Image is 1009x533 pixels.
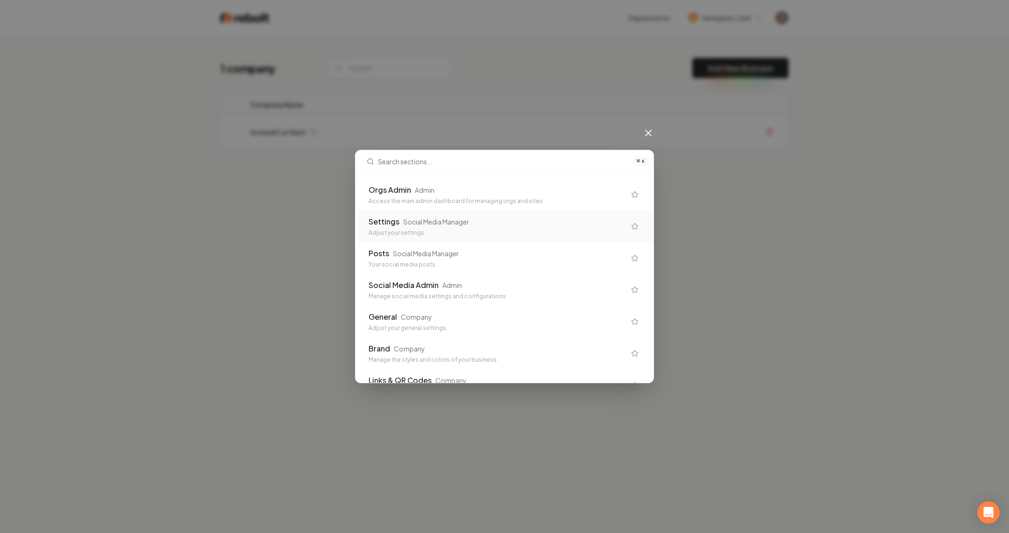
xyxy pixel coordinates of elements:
div: Adjust your general settings. [369,324,625,332]
input: Search sections... [378,150,628,173]
div: Access the main admin dashboard for managing orgs and sites [369,197,625,205]
div: Brand [369,343,390,354]
div: Social Media Manager [403,217,469,226]
div: Social Media Admin [369,280,439,291]
div: Company [401,312,432,322]
div: Settings [369,216,399,227]
div: Open Intercom Messenger [977,501,1000,524]
div: Admin [415,185,434,195]
div: General [369,311,397,323]
div: Social Media Manager [393,249,459,258]
div: Orgs Admin [369,184,411,196]
div: Manage the styles and colors of your business. [369,356,625,364]
div: Manage social media settings and configurations [369,293,625,300]
div: Your social media posts. [369,261,625,268]
div: Company [394,344,425,353]
div: Links & QR Codes [369,375,432,386]
div: Posts [369,248,389,259]
div: Admin [442,281,462,290]
div: Adjust your settings. [369,229,625,237]
div: Company [435,376,467,385]
div: Search sections... [355,173,654,383]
